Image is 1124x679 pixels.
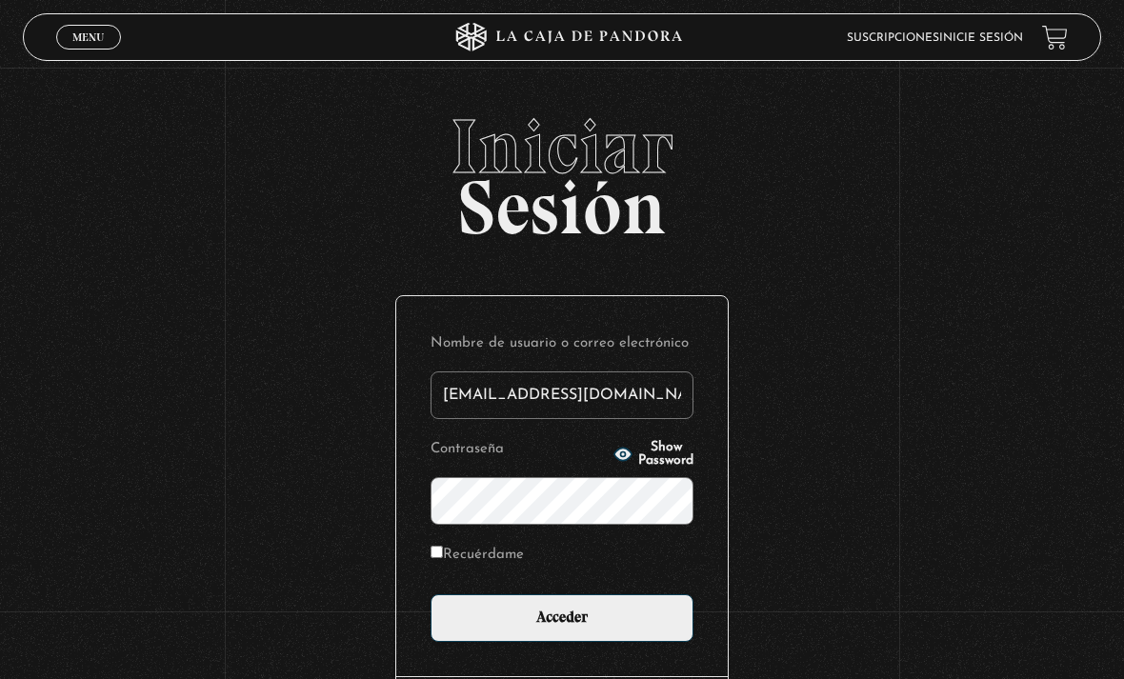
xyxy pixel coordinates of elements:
span: Menu [72,31,104,43]
h2: Sesión [23,109,1102,230]
label: Nombre de usuario o correo electrónico [431,330,693,356]
a: Inicie sesión [939,32,1023,44]
input: Acceder [431,594,693,642]
span: Cerrar [67,48,111,61]
a: Suscripciones [847,32,939,44]
input: Recuérdame [431,546,443,558]
span: Iniciar [23,109,1102,185]
span: Show Password [638,441,693,468]
label: Recuérdame [431,542,524,568]
label: Contraseña [431,436,608,462]
button: Show Password [613,441,693,468]
a: View your shopping cart [1042,25,1068,50]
